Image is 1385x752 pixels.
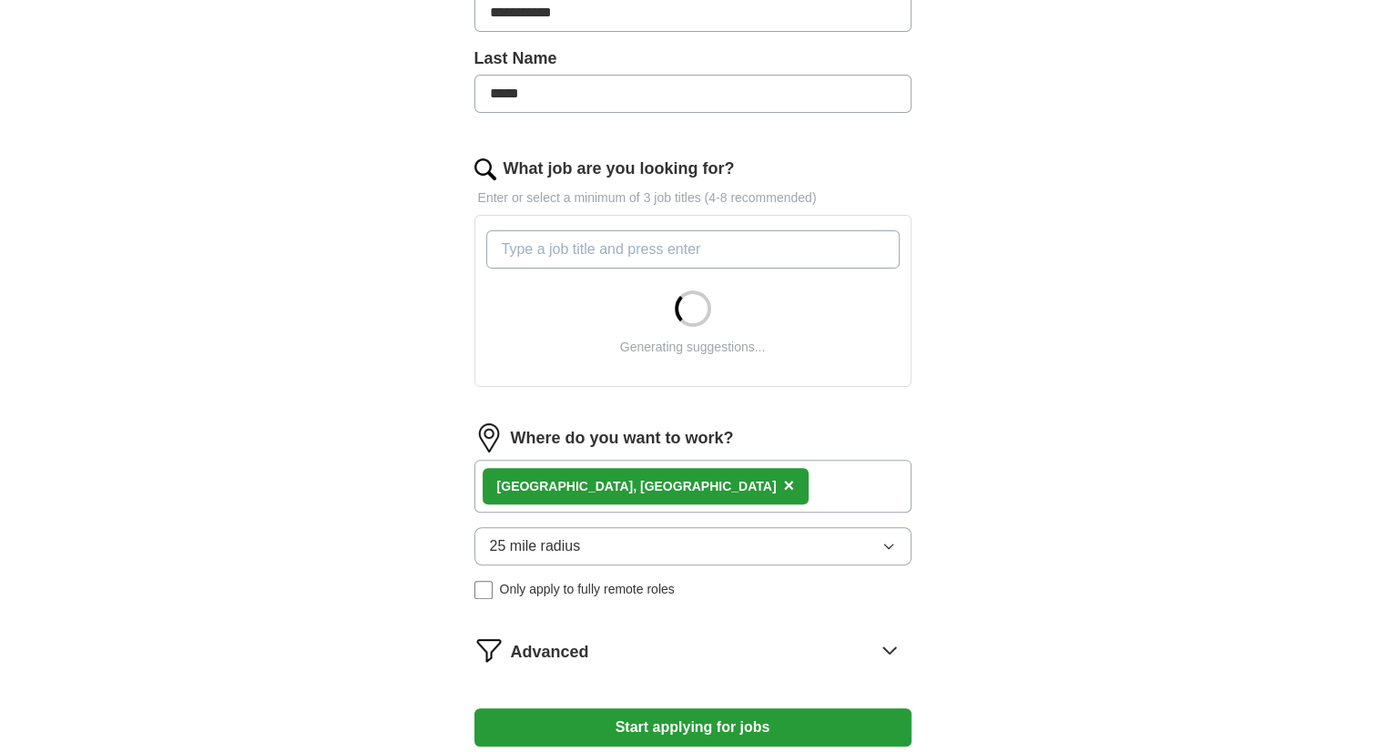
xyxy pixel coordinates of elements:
span: Only apply to fully remote roles [500,580,675,599]
div: [GEOGRAPHIC_DATA], [GEOGRAPHIC_DATA] [497,477,777,496]
img: filter [474,635,504,665]
button: Start applying for jobs [474,708,911,747]
input: Type a job title and press enter [486,230,900,269]
span: Advanced [511,640,589,665]
span: × [783,475,794,495]
div: Generating suggestions... [620,338,766,357]
span: 25 mile radius [490,535,581,557]
p: Enter or select a minimum of 3 job titles (4-8 recommended) [474,188,911,208]
button: 25 mile radius [474,527,911,565]
img: location.png [474,423,504,452]
label: Where do you want to work? [511,426,734,451]
button: × [783,473,794,500]
input: Only apply to fully remote roles [474,581,493,599]
label: Last Name [474,46,911,71]
label: What job are you looking for? [504,157,735,181]
img: search.png [474,158,496,180]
